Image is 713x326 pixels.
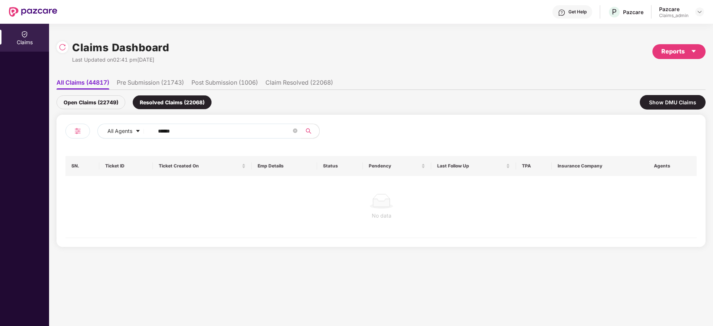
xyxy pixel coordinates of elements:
[648,156,697,176] th: Agents
[659,6,688,13] div: Pazcare
[516,156,552,176] th: TPA
[153,156,252,176] th: Ticket Created On
[21,30,28,38] img: svg+xml;base64,PHN2ZyBpZD0iQ2xhaW0iIHhtbG5zPSJodHRwOi8vd3d3LnczLm9yZy8yMDAwL3N2ZyIgd2lkdGg9IjIwIi...
[301,128,316,134] span: search
[159,163,240,169] span: Ticket Created On
[640,95,706,110] div: Show DMU Claims
[301,124,320,138] button: search
[431,156,516,176] th: Last Follow Up
[661,47,697,56] div: Reports
[57,79,109,89] li: All Claims (44817)
[97,124,157,138] button: All Agentscaret-down
[252,156,317,176] th: Emp Details
[437,163,504,169] span: Last Follow Up
[369,163,420,169] span: Pendency
[71,212,691,220] div: No data
[691,48,697,54] span: caret-down
[65,156,99,176] th: SN.
[59,43,66,51] img: svg+xml;base64,PHN2ZyBpZD0iUmVsb2FkLTMyeDMyIiB4bWxucz0iaHR0cDovL3d3dy53My5vcmcvMjAwMC9zdmciIHdpZH...
[73,127,82,136] img: svg+xml;base64,PHN2ZyB4bWxucz0iaHR0cDovL3d3dy53My5vcmcvMjAwMC9zdmciIHdpZHRoPSIyNCIgaGVpZ2h0PSIyNC...
[623,9,643,16] div: Pazcare
[265,79,333,89] li: Claim Resolved (22068)
[659,13,688,19] div: Claims_admin
[99,156,153,176] th: Ticket ID
[363,156,431,176] th: Pendency
[107,127,132,135] span: All Agents
[72,56,169,64] div: Last Updated on 02:41 pm[DATE]
[552,156,649,176] th: Insurance Company
[57,95,125,109] div: Open Claims (22749)
[191,79,258,89] li: Post Submission (1006)
[117,79,184,89] li: Pre Submission (21743)
[697,9,703,15] img: svg+xml;base64,PHN2ZyBpZD0iRHJvcGRvd24tMzJ4MzIiIHhtbG5zPSJodHRwOi8vd3d3LnczLm9yZy8yMDAwL3N2ZyIgd2...
[568,9,587,15] div: Get Help
[293,128,297,133] span: close-circle
[293,128,297,135] span: close-circle
[9,7,57,17] img: New Pazcare Logo
[612,7,617,16] span: P
[133,95,212,109] div: Resolved Claims (22068)
[558,9,565,16] img: svg+xml;base64,PHN2ZyBpZD0iSGVscC0zMngzMiIgeG1sbnM9Imh0dHA6Ly93d3cudzMub3JnLzIwMDAvc3ZnIiB3aWR0aD...
[135,128,141,134] span: caret-down
[72,39,169,56] h1: Claims Dashboard
[317,156,363,176] th: Status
